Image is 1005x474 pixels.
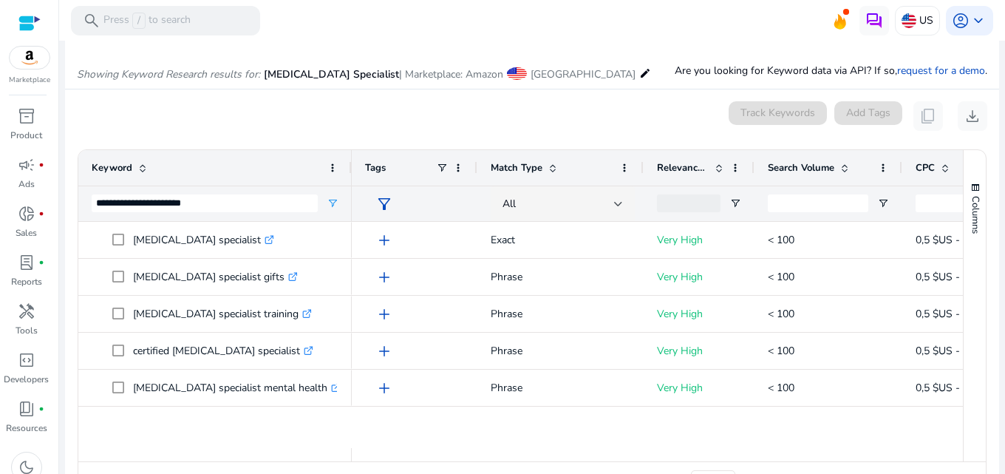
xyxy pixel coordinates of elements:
[491,262,630,292] p: Phrase
[6,421,47,435] p: Resources
[133,262,298,292] p: [MEDICAL_DATA] specialist gifts
[18,400,35,418] span: book_4
[132,13,146,29] span: /
[375,305,393,323] span: add
[38,162,44,168] span: fiber_manual_record
[491,161,542,175] span: Match Type
[969,196,982,234] span: Columns
[768,307,794,321] span: < 100
[491,336,630,366] p: Phrase
[9,75,50,86] p: Marketplace
[491,225,630,255] p: Exact
[897,64,985,78] a: request for a demo
[657,336,741,366] p: Very High
[16,226,37,240] p: Sales
[365,161,386,175] span: Tags
[16,324,38,337] p: Tools
[38,211,44,217] span: fiber_manual_record
[77,67,260,81] i: Showing Keyword Research results for:
[399,67,503,81] span: | Marketplace: Amazon
[18,107,35,125] span: inventory_2
[264,67,399,81] span: [MEDICAL_DATA] Specialist
[531,67,636,81] span: [GEOGRAPHIC_DATA]
[657,161,709,175] span: Relevance Score
[675,63,987,78] p: Are you looking for Keyword data via API? If so, .
[375,231,393,249] span: add
[639,64,651,82] mat-icon: edit
[18,205,35,223] span: donut_small
[18,177,35,191] p: Ads
[768,161,834,175] span: Search Volume
[375,268,393,286] span: add
[133,336,313,366] p: certified [MEDICAL_DATA] specialist
[10,47,50,69] img: amazon.svg
[103,13,191,29] p: Press to search
[657,373,741,403] p: Very High
[768,270,794,284] span: < 100
[18,254,35,271] span: lab_profile
[919,7,933,33] p: US
[10,129,42,142] p: Product
[877,197,889,209] button: Open Filter Menu
[38,260,44,265] span: fiber_manual_record
[92,194,318,212] input: Keyword Filter Input
[902,13,916,28] img: us.svg
[952,12,970,30] span: account_circle
[133,373,341,403] p: [MEDICAL_DATA] specialist mental health
[768,233,794,247] span: < 100
[375,379,393,397] span: add
[768,381,794,395] span: < 100
[657,225,741,255] p: Very High
[18,302,35,320] span: handyman
[133,299,312,329] p: [MEDICAL_DATA] specialist training
[502,197,516,211] span: All
[4,373,49,386] p: Developers
[916,161,935,175] span: CPC
[327,197,338,209] button: Open Filter Menu
[657,262,741,292] p: Very High
[491,373,630,403] p: Phrase
[729,197,741,209] button: Open Filter Menu
[964,107,981,125] span: download
[133,225,274,255] p: [MEDICAL_DATA] specialist
[38,406,44,412] span: fiber_manual_record
[958,101,987,131] button: download
[657,299,741,329] p: Very High
[11,275,42,288] p: Reports
[970,12,987,30] span: keyboard_arrow_down
[768,344,794,358] span: < 100
[375,342,393,360] span: add
[18,351,35,369] span: code_blocks
[768,194,868,212] input: Search Volume Filter Input
[491,299,630,329] p: Phrase
[375,195,393,213] span: filter_alt
[18,156,35,174] span: campaign
[92,161,132,175] span: Keyword
[83,12,100,30] span: search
